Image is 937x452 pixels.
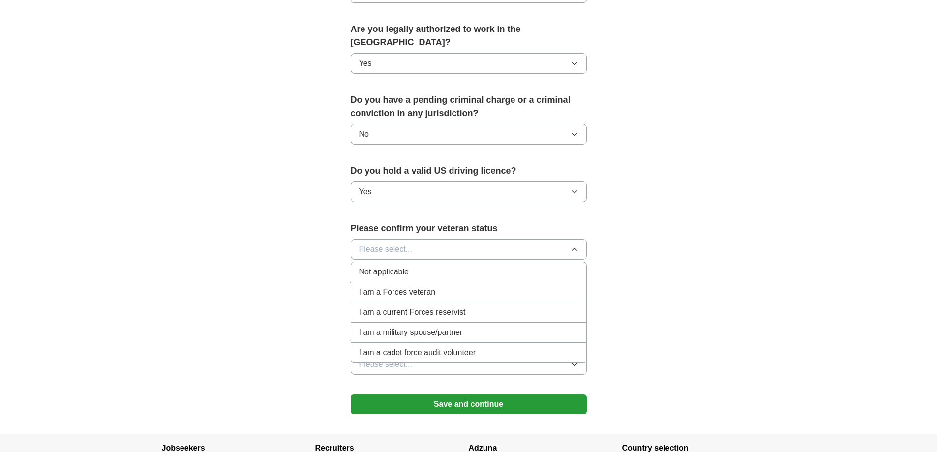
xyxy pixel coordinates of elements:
[359,186,372,198] span: Yes
[359,347,476,359] span: I am a cadet force audit volunteer
[359,327,463,338] span: I am a military spouse/partner
[359,243,413,255] span: Please select...
[359,286,436,298] span: I am a Forces veteran
[359,306,466,318] span: I am a current Forces reservist
[351,181,587,202] button: Yes
[351,394,587,414] button: Save and continue
[359,266,409,278] span: Not applicable
[351,239,587,260] button: Please select...
[351,23,587,49] label: Are you legally authorized to work in the [GEOGRAPHIC_DATA]?
[351,53,587,74] button: Yes
[359,58,372,69] span: Yes
[351,164,587,178] label: Do you hold a valid US driving licence?
[351,93,587,120] label: Do you have a pending criminal charge or a criminal conviction in any jurisdiction?
[351,222,587,235] label: Please confirm your veteran status
[351,124,587,145] button: No
[351,354,587,375] button: Please select...
[359,128,369,140] span: No
[359,359,413,370] span: Please select...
